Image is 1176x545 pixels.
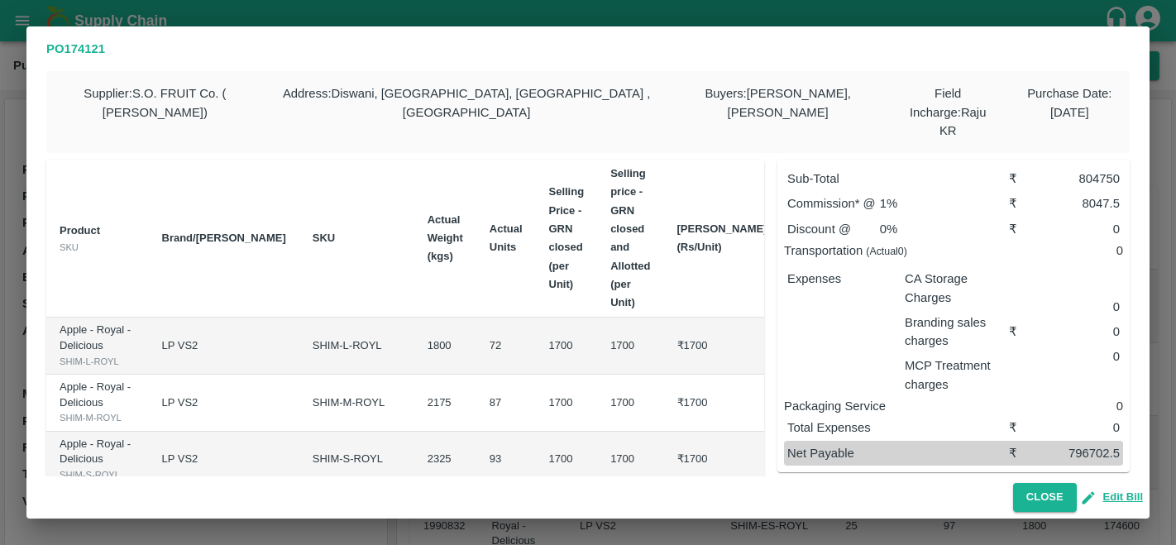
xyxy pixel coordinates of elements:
[597,432,663,489] td: 1700
[787,170,1009,188] p: Sub-Total
[664,318,781,375] td: ₹1700
[1036,220,1119,238] div: 0
[1009,418,1036,437] div: ₹
[162,232,286,244] b: Brand/[PERSON_NAME]
[1010,241,1123,260] p: 0
[787,220,880,238] p: Discount @
[1010,397,1123,415] p: 0
[299,432,414,489] td: SHIM-S-ROYL
[880,220,954,238] p: 0 %
[149,375,299,432] td: LP VS2
[313,232,335,244] b: SKU
[414,318,476,375] td: 1800
[1036,418,1119,437] div: 0
[490,222,523,253] b: Actual Units
[60,410,136,425] div: SHIM-M-ROYL
[1009,170,1036,188] div: ₹
[1030,291,1119,316] div: 0
[1036,194,1119,213] div: 8047.5
[787,270,892,288] p: Expenses
[264,71,670,153] div: Address : Diswani, [GEOGRAPHIC_DATA], [GEOGRAPHIC_DATA] , [GEOGRAPHIC_DATA]
[887,71,1010,153] div: Field Incharge : Raju KR
[784,241,1010,260] p: Transportation
[60,224,100,237] b: Product
[60,467,136,482] div: SHIM-S-ROYL
[1009,194,1036,213] div: ₹
[787,194,880,213] p: Commission* @
[1030,316,1119,341] div: 0
[428,213,463,263] b: Actual Weight (kgs)
[536,318,598,375] td: 1700
[46,71,264,153] div: Supplier : S.O. FRUIT Co. ( [PERSON_NAME])
[880,194,973,213] p: 1 %
[149,318,299,375] td: LP VS2
[787,444,1009,462] p: Net Payable
[476,375,536,432] td: 87
[1013,483,1077,512] button: Close
[476,432,536,489] td: 93
[669,71,886,153] div: Buyers : [PERSON_NAME], [PERSON_NAME]
[414,375,476,432] td: 2175
[677,222,767,253] b: [PERSON_NAME] (Rs/Unit)
[60,240,136,255] div: SKU
[787,418,1009,437] p: Total Expenses
[664,432,781,489] td: ₹1700
[664,375,781,432] td: ₹1700
[597,318,663,375] td: 1700
[1036,444,1119,462] div: 796702.5
[1009,220,1036,238] div: ₹
[1010,71,1130,153] div: Purchase Date : [DATE]
[46,318,149,375] td: Apple - Royal - Delicious
[46,432,149,489] td: Apple - Royal - Delicious
[46,42,105,55] b: PO 174121
[905,356,1009,394] p: MCP Treatment charges
[46,375,149,432] td: Apple - Royal - Delicious
[905,313,1009,351] p: Branding sales charges
[905,270,1009,307] p: CA Storage Charges
[60,354,136,369] div: SHIM-L-ROYL
[610,167,650,308] b: Selling price - GRN closed and Allotted (per Unit)
[299,375,414,432] td: SHIM-M-ROYL
[1036,170,1119,188] div: 804750
[784,397,1010,415] p: Packaging Service
[414,432,476,489] td: 2325
[299,318,414,375] td: SHIM-L-ROYL
[866,246,907,257] small: (Actual 0 )
[149,432,299,489] td: LP VS2
[1083,488,1143,507] button: Edit Bill
[1009,323,1036,341] div: ₹
[536,375,598,432] td: 1700
[597,375,663,432] td: 1700
[1030,341,1119,366] div: 0
[1009,444,1036,462] div: ₹
[536,432,598,489] td: 1700
[476,318,536,375] td: 72
[549,185,585,289] b: Selling Price - GRN closed (per Unit)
